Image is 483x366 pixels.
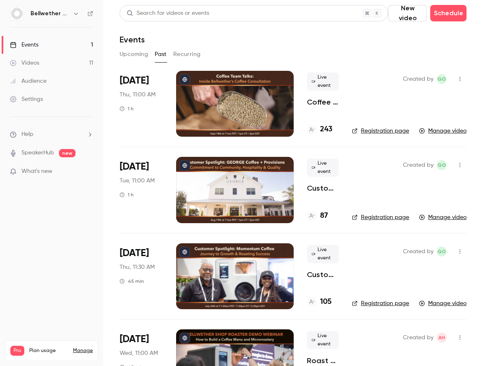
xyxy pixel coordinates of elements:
div: Search for videos or events [127,9,209,18]
div: Events [10,41,38,49]
button: New video [388,5,427,21]
span: [DATE] [120,333,149,346]
a: 105 [307,296,332,308]
span: Created by [403,74,434,84]
div: Settings [10,95,43,103]
button: Recurring [173,48,201,61]
span: Andrew Heppner [437,333,447,343]
a: Registration page [352,299,409,308]
a: 243 [307,124,332,135]
span: [DATE] [120,247,149,260]
button: Upcoming [120,48,148,61]
a: Manage video [419,299,467,308]
div: Videos [10,59,39,67]
a: Manage [73,347,93,354]
span: Thu, 11:30 AM [120,263,155,271]
a: Registration page [352,127,409,135]
span: Created by [403,247,434,256]
span: Live event [307,72,339,91]
h4: 243 [320,124,332,135]
span: Created by [403,160,434,170]
span: [DATE] [120,74,149,87]
a: Registration page [352,213,409,221]
a: Manage video [419,127,467,135]
span: Gabrielle Oliveira [437,160,447,170]
span: [DATE] [120,160,149,173]
span: Live event [307,331,339,349]
div: Sep 18 Thu, 11:00 AM (America/Los Angeles) [120,71,163,137]
span: What's new [21,167,52,176]
span: Gabrielle Oliveira [437,247,447,256]
span: AH [438,333,445,343]
a: Customer Spotlight: Momentum Coffee’s Journey to Growth & Roasting Success [307,270,339,280]
span: Plan usage [29,347,68,354]
span: Tue, 11:00 AM [120,177,155,185]
a: SpeakerHub [21,149,54,157]
div: 1 h [120,191,134,198]
span: GO [438,160,446,170]
span: new [59,149,75,157]
span: Help [21,130,33,139]
div: 45 min [120,278,144,284]
h4: 87 [320,210,328,221]
div: Audience [10,77,47,85]
a: Roast Your Own: How to Build a Coffee Menu and Microroastery with Bellwether [307,356,339,366]
h6: Bellwether Coffee [31,9,69,18]
span: Thu, 11:00 AM [120,91,156,99]
button: Past [155,48,167,61]
h4: 105 [320,296,332,308]
span: Live event [307,159,339,177]
h1: Events [120,35,145,44]
span: Gabrielle Oliveira [437,74,447,84]
div: Jul 24 Thu, 11:30 AM (America/Los Angeles) [120,243,163,309]
span: GO [438,247,446,256]
a: Manage video [419,213,467,221]
img: Bellwether Coffee [10,7,24,20]
a: Coffee Team Talks: Inside Bellwether’s Coffee Consultation [307,97,339,107]
a: 87 [307,210,328,221]
div: 1 h [120,105,134,112]
button: Schedule [430,5,467,21]
div: Aug 19 Tue, 11:00 AM (America/Los Angeles) [120,157,163,223]
span: Created by [403,333,434,343]
span: Live event [307,245,339,263]
span: Wed, 11:00 AM [120,349,158,357]
span: GO [438,74,446,84]
a: Customer Spotlight: [PERSON_NAME] + Provisions’ Commitment to Community, Hospitality & Quality [307,183,339,193]
li: help-dropdown-opener [10,130,93,139]
span: Pro [10,346,24,356]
